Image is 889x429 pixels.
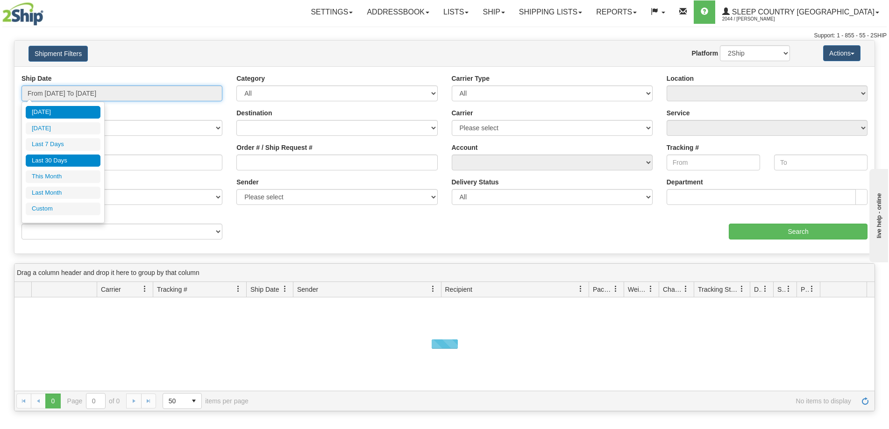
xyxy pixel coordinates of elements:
[137,281,153,297] a: Carrier filter column settings
[26,106,100,119] li: [DATE]
[21,74,52,83] label: Ship Date
[304,0,360,24] a: Settings
[774,155,868,170] input: To
[730,8,875,16] span: Sleep Country [GEOGRAPHIC_DATA]
[476,0,512,24] a: Ship
[678,281,694,297] a: Charge filter column settings
[445,285,472,294] span: Recipient
[593,285,612,294] span: Packages
[101,285,121,294] span: Carrier
[512,0,589,24] a: Shipping lists
[715,0,886,24] a: Sleep Country [GEOGRAPHIC_DATA] 2044 / [PERSON_NAME]
[452,74,490,83] label: Carrier Type
[236,108,272,118] label: Destination
[858,394,873,408] a: Refresh
[236,143,313,152] label: Order # / Ship Request #
[26,155,100,167] li: Last 30 Days
[163,393,202,409] span: Page sizes drop down
[452,177,499,187] label: Delivery Status
[804,281,820,297] a: Pickup Status filter column settings
[262,397,851,405] span: No items to display
[277,281,293,297] a: Ship Date filter column settings
[250,285,279,294] span: Ship Date
[823,45,861,61] button: Actions
[2,32,887,40] div: Support: 1 - 855 - 55 - 2SHIP
[757,281,773,297] a: Delivery Status filter column settings
[26,170,100,183] li: This Month
[801,285,809,294] span: Pickup Status
[7,8,86,15] div: live help - online
[754,285,762,294] span: Delivery Status
[868,167,888,262] iframe: chat widget
[663,285,683,294] span: Charge
[573,281,589,297] a: Recipient filter column settings
[236,177,258,187] label: Sender
[608,281,624,297] a: Packages filter column settings
[157,285,187,294] span: Tracking #
[28,46,88,62] button: Shipment Filters
[2,2,43,26] img: logo2044.jpg
[729,224,868,239] input: Search
[45,394,60,408] span: Page 0
[163,393,249,409] span: items per page
[667,155,760,170] input: From
[734,281,750,297] a: Tracking Status filter column settings
[436,0,476,24] a: Lists
[26,203,100,215] li: Custom
[777,285,785,294] span: Shipment Issues
[667,108,690,118] label: Service
[589,0,644,24] a: Reports
[169,396,181,406] span: 50
[67,393,120,409] span: Page of 0
[691,49,718,58] label: Platform
[186,394,201,408] span: select
[236,74,265,83] label: Category
[698,285,739,294] span: Tracking Status
[452,108,473,118] label: Carrier
[643,281,659,297] a: Weight filter column settings
[26,138,100,151] li: Last 7 Days
[781,281,797,297] a: Shipment Issues filter column settings
[452,143,478,152] label: Account
[230,281,246,297] a: Tracking # filter column settings
[667,177,703,187] label: Department
[297,285,318,294] span: Sender
[26,122,100,135] li: [DATE]
[722,14,792,24] span: 2044 / [PERSON_NAME]
[425,281,441,297] a: Sender filter column settings
[360,0,436,24] a: Addressbook
[628,285,647,294] span: Weight
[667,143,699,152] label: Tracking #
[14,264,875,282] div: grid grouping header
[667,74,694,83] label: Location
[26,187,100,199] li: Last Month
